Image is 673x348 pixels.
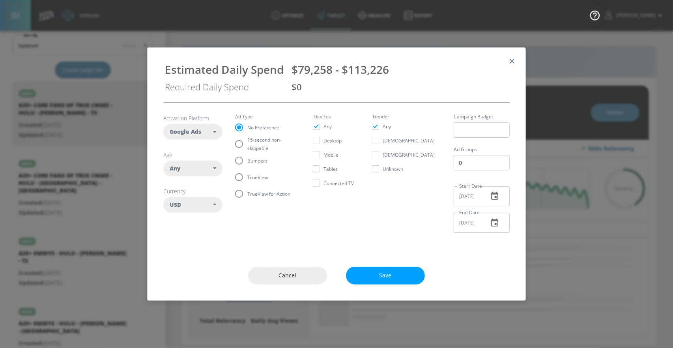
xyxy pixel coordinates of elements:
[163,114,222,122] h6: Activation Platform
[383,137,435,145] span: [DEMOGRAPHIC_DATA]
[163,124,222,140] div: Google Ads
[247,123,279,132] span: No Preference
[170,128,201,136] span: Google Ads
[383,122,391,131] span: Any
[247,190,290,198] span: TrueView for Action
[165,62,284,77] div: Estimated Daily Spend
[323,151,338,159] span: Mobile
[264,271,311,281] span: Cancel
[383,151,435,159] span: [DEMOGRAPHIC_DATA]
[323,179,354,187] span: Connected TV
[454,147,510,152] label: Ad Groups
[170,201,181,209] span: USD
[247,173,268,181] span: TrueView
[235,114,253,119] legend: Ad Type
[163,151,222,159] h6: Age
[323,165,337,173] span: Tablet
[584,4,606,26] button: Open Resource Center
[292,62,389,77] span: $79,258 - $113,226
[454,114,510,119] label: Campaign Budget
[247,136,295,152] span: 15-second non-skippable
[314,114,331,119] legend: Devices
[323,122,332,131] span: Any
[248,267,327,284] button: Cancel
[373,114,389,119] legend: Gender
[247,157,267,165] span: Bumpers
[163,187,222,195] h6: Currency
[165,81,284,93] div: Required Daily Spend
[346,267,425,284] button: Save
[292,81,508,93] div: $0
[323,137,342,145] span: Desktop
[163,161,222,176] div: Any
[383,165,403,173] span: Unknown
[170,165,181,172] span: Any
[163,197,222,213] div: USD
[362,271,409,281] span: Save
